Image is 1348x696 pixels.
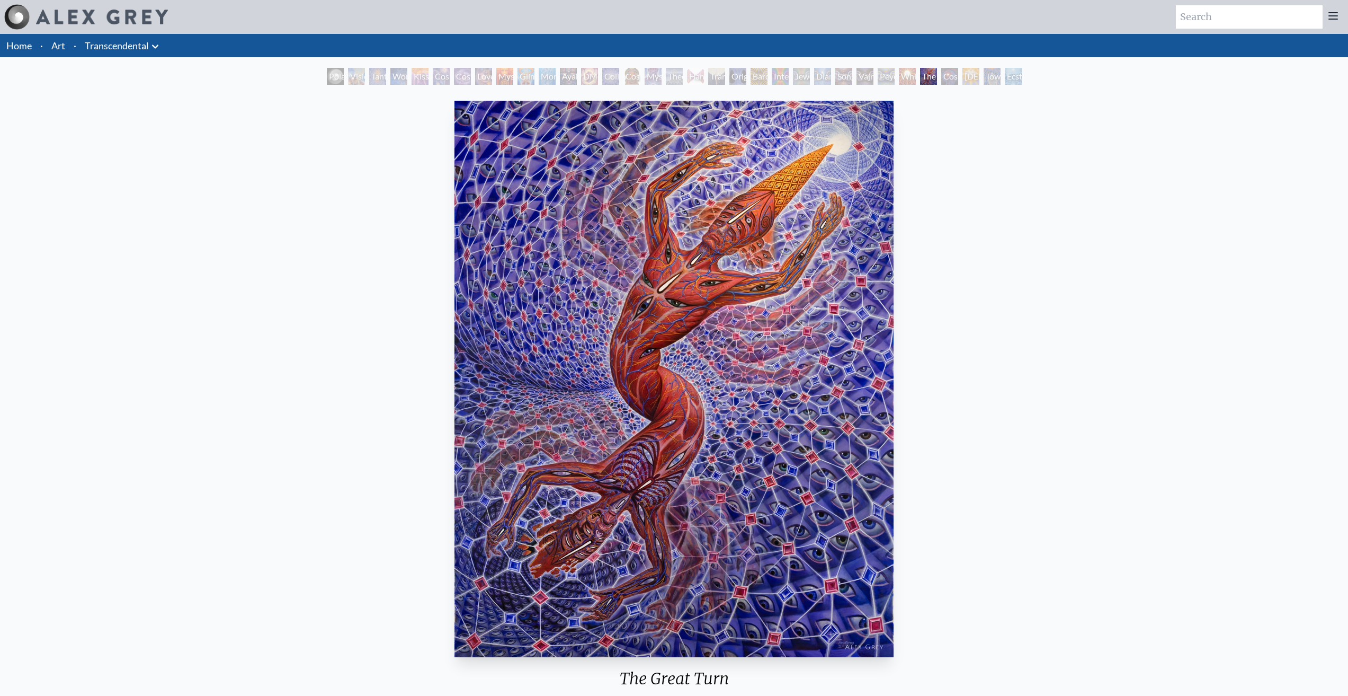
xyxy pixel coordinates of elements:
div: [DEMOGRAPHIC_DATA] [962,68,979,85]
div: Vajra Being [856,68,873,85]
div: Kiss of the [MEDICAL_DATA] [412,68,428,85]
div: Theologue [666,68,683,85]
div: Original Face [729,68,746,85]
div: Diamond Being [814,68,831,85]
div: Mystic Eye [645,68,662,85]
div: DMT - The Spirit Molecule [581,68,598,85]
div: Visionary Origin of Language [348,68,365,85]
input: Search [1176,5,1323,29]
div: Ayahuasca Visitation [560,68,577,85]
div: Hands that See [687,68,704,85]
div: Glimpsing the Empyrean [517,68,534,85]
div: Cosmic Artist [454,68,471,85]
div: Polar Unity Spiral [327,68,344,85]
div: Tantra [369,68,386,85]
div: Love is a Cosmic Force [475,68,492,85]
a: Transcendental [85,38,149,53]
li: · [69,34,81,57]
div: Cosmic Creativity [433,68,450,85]
div: Collective Vision [602,68,619,85]
div: Jewel Being [793,68,810,85]
div: Monochord [539,68,556,85]
div: Bardo Being [751,68,767,85]
div: Ecstasy [1005,68,1022,85]
div: Transfiguration [708,68,725,85]
div: White Light [899,68,916,85]
div: Interbeing [772,68,789,85]
div: Peyote Being [878,68,895,85]
div: Cosmic Consciousness [941,68,958,85]
div: Toward the One [984,68,1001,85]
li: · [36,34,47,57]
div: Song of Vajra Being [835,68,852,85]
a: Home [6,40,32,51]
div: Cosmic [DEMOGRAPHIC_DATA] [623,68,640,85]
img: The-Great-Turn-2021-Alex-Grey-watermarked.jpg [454,101,893,657]
a: Art [51,38,65,53]
div: Wonder [390,68,407,85]
div: Mysteriosa 2 [496,68,513,85]
div: The Great Turn [920,68,937,85]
